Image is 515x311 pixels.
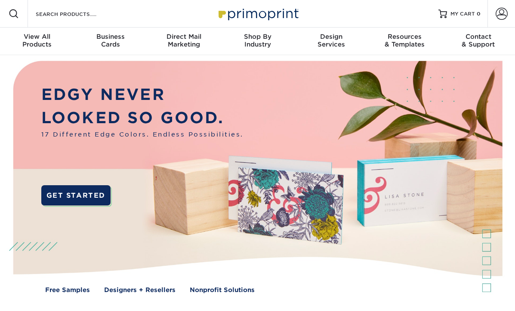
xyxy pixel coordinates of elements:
span: Direct Mail [147,33,221,40]
span: 0 [477,11,481,17]
a: BusinessCards [74,28,147,55]
p: EDGY NEVER [41,83,244,106]
div: & Support [441,33,515,48]
div: Cards [74,33,147,48]
a: GET STARTED [41,185,111,205]
span: Resources [368,33,441,40]
a: Shop ByIndustry [221,28,294,55]
div: Industry [221,33,294,48]
a: Resources& Templates [368,28,441,55]
a: DesignServices [294,28,368,55]
a: Direct MailMarketing [147,28,221,55]
div: Services [294,33,368,48]
a: Designers + Resellers [104,285,176,295]
img: Primoprint [215,4,301,23]
span: Design [294,33,368,40]
div: & Templates [368,33,441,48]
span: Business [74,33,147,40]
span: 17 Different Edge Colors. Endless Possibilities. [41,130,244,139]
a: Free Samples [45,285,90,295]
span: Contact [441,33,515,40]
a: Contact& Support [441,28,515,55]
div: Marketing [147,33,221,48]
input: SEARCH PRODUCTS..... [35,9,119,19]
span: Shop By [221,33,294,40]
a: Nonprofit Solutions [190,285,255,295]
span: MY CART [450,10,475,18]
p: LOOKED SO GOOD. [41,106,244,130]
